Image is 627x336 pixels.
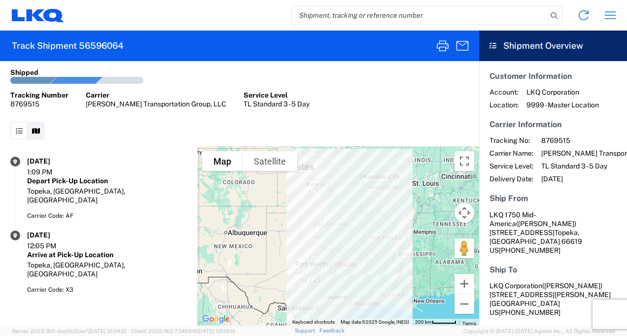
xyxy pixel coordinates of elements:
img: Google [200,313,232,326]
div: 8769515 [10,100,69,108]
button: Zoom in [454,274,474,294]
button: Zoom out [454,294,474,314]
div: Arrive at Pick-Up Location [27,250,187,259]
span: Tracking No: [489,136,533,145]
span: LKQ 1750 Mid-America [489,211,536,228]
div: Topeka, [GEOGRAPHIC_DATA], [GEOGRAPHIC_DATA] [27,187,187,204]
h5: Carrier Information [489,120,617,129]
button: Show satellite imagery [243,151,297,171]
span: Location: [489,101,519,109]
div: Carrier Code: X3 [27,285,187,294]
span: [PHONE_NUMBER] [499,308,560,316]
h2: Track Shipment 56596064 [12,40,123,52]
span: [DATE] 08:10:16 [197,328,236,334]
button: Toggle fullscreen view [454,151,474,171]
span: LKQ Corporation [STREET_ADDRESS][PERSON_NAME] [489,282,611,299]
address: Topeka, [GEOGRAPHIC_DATA] 66619 US [489,210,617,255]
span: LKQ Corporation [526,88,599,97]
button: Drag Pegman onto the map to open Street View [454,238,474,258]
h5: Ship To [489,265,617,274]
button: Show street map [202,151,243,171]
div: Carrier [86,91,226,100]
span: Copyright © [DATE]-[DATE] Agistix Inc., All Rights Reserved [463,327,615,336]
span: 9999 - Master Location [526,101,599,109]
span: Delivery Date: [489,174,533,183]
span: 200 km [415,319,432,325]
span: [STREET_ADDRESS] [489,229,555,236]
div: 12:05 PM [27,241,76,250]
input: Shipment, tracking or reference number [292,6,547,25]
span: [PHONE_NUMBER] [499,246,560,254]
span: [DATE] 10:04:51 [88,328,127,334]
span: Map data ©2025 Google, INEGI [341,319,409,325]
span: Carrier Name: [489,149,533,158]
span: Account: [489,88,519,97]
span: Server: 2025.18.0-daa1fe12ee7 [12,328,127,334]
address: [GEOGRAPHIC_DATA] US [489,281,617,317]
a: Feedback [319,328,345,334]
div: TL Standard 3 - 5 Day [244,100,310,108]
button: Keyboard shortcuts [292,319,335,326]
div: [PERSON_NAME] Transportation Group, LLC [86,100,226,108]
span: ([PERSON_NAME]) [516,220,576,228]
div: Carrier Code: AF [27,211,187,220]
span: Service Level: [489,162,533,170]
div: 1:09 PM [27,168,76,176]
h5: Ship From [489,194,617,203]
span: ([PERSON_NAME]) [542,282,602,290]
div: [DATE] [27,231,76,239]
div: [DATE] [27,157,76,166]
div: Shipped [10,68,38,77]
div: Service Level [244,91,310,100]
span: Client: 2025.18.0-7346316 [131,328,236,334]
a: Support [295,328,319,334]
a: Terms [462,321,476,326]
div: Tracking Number [10,91,69,100]
button: Map camera controls [454,203,474,223]
a: Open this area in Google Maps (opens a new window) [200,313,232,326]
header: Shipment Overview [479,31,627,61]
button: Map Scale: 200 km per 46 pixels [412,319,459,326]
div: Topeka, [GEOGRAPHIC_DATA], [GEOGRAPHIC_DATA] [27,261,187,278]
div: Depart Pick-Up Location [27,176,187,185]
h5: Customer Information [489,71,617,81]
